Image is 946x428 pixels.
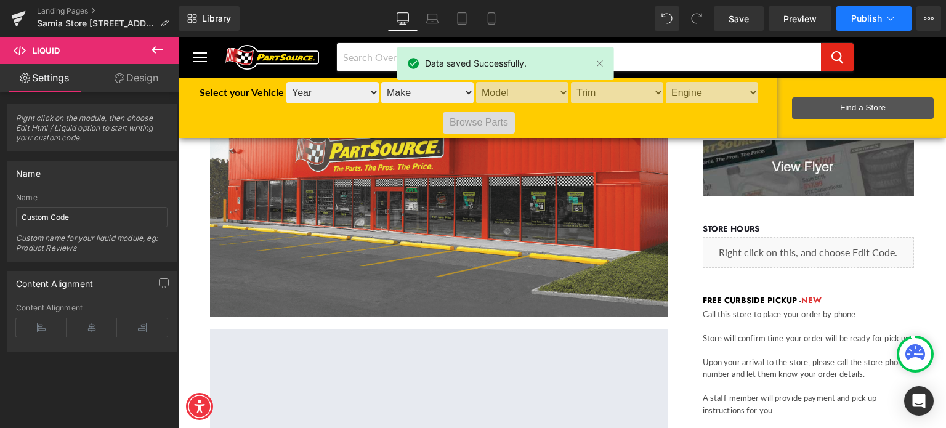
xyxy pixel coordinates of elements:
span: Preview [783,12,817,25]
button: Publish [836,6,912,31]
button: Search [643,6,676,34]
div: Custom name for your liquid module, eg: Product Reviews [16,233,168,261]
a: Desktop [388,6,418,31]
a: New Library [179,6,240,31]
div: A staff member will provide payment and pick up instructions for you. [525,355,737,379]
span: Liquid [33,46,60,55]
div: Open Intercom Messenger [904,386,934,416]
a: Laptop [418,6,447,31]
h1: FREE CURBSIDE PICKUP - [525,256,737,272]
span: Save [729,12,749,25]
a: Preview [769,6,831,31]
div: Accessibility Menu [8,356,35,383]
span: Publish [851,14,882,23]
input: Search [159,6,643,34]
div: Store will confirm time your order will be ready for pick up [525,296,737,308]
div: Upon your arrival to the store, please call the store phone number and let them know your order d... [525,320,737,344]
div: Content Alignment [16,272,93,289]
div: Call this store to place your order by phone. [525,272,737,380]
a: Mobile [477,6,506,31]
div: Name [16,161,41,179]
input: Find a Store [614,60,756,82]
span: . [596,368,598,378]
button: Undo [655,6,679,31]
font: STORE HOURS [525,186,581,198]
a: Landing Pages [37,6,179,16]
span: Library [202,13,231,24]
a: Design [92,64,181,92]
span: Right click on the module, then choose Edit Html / Liquid option to start writing your custom code. [16,113,168,151]
button: Redo [684,6,709,31]
span: Select your Vehicle [22,49,106,61]
span: Data saved Successfully. [425,57,527,70]
div: Name [16,193,168,202]
div: Content Alignment [16,304,168,312]
font: NEW [623,257,643,269]
a: Tablet [447,6,477,31]
span: Sarnia Store [STREET_ADDRESS] | PartSource #746 [37,18,155,28]
button: More [916,6,941,31]
input: Browse Parts [265,75,337,97]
